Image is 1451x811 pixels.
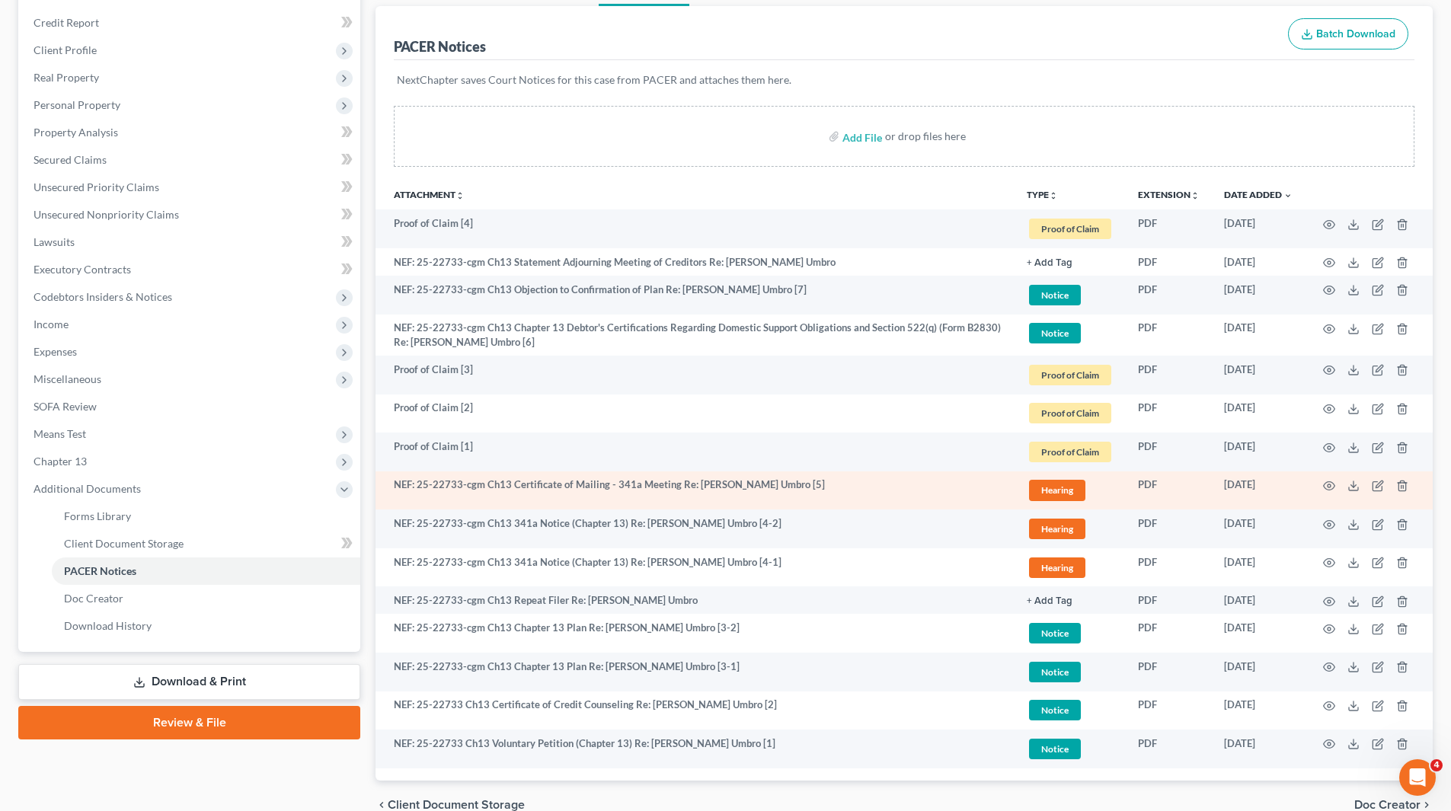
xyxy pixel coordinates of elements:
[1126,276,1212,315] td: PDF
[1027,190,1058,200] button: TYPEunfold_more
[21,9,360,37] a: Credit Report
[52,585,360,612] a: Doc Creator
[1027,736,1114,762] a: Notice
[1027,621,1114,646] a: Notice
[34,43,97,56] span: Client Profile
[1027,555,1114,580] a: Hearing
[1126,433,1212,471] td: PDF
[1029,480,1085,500] span: Hearing
[21,119,360,146] a: Property Analysis
[1126,653,1212,691] td: PDF
[1027,593,1114,608] a: + Add Tag
[1212,509,1305,548] td: [DATE]
[1138,189,1200,200] a: Extensionunfold_more
[376,691,1015,730] td: NEF: 25-22733 Ch13 Certificate of Credit Counseling Re: [PERSON_NAME] Umbro [2]
[1027,401,1114,426] a: Proof of Claim
[376,509,1015,548] td: NEF: 25-22733-cgm Ch13 341a Notice (Chapter 13) Re: [PERSON_NAME] Umbro [4-2]
[52,612,360,640] a: Download History
[34,153,107,166] span: Secured Claims
[1029,739,1081,759] span: Notice
[1027,516,1114,541] a: Hearing
[34,345,77,358] span: Expenses
[455,191,465,200] i: unfold_more
[388,799,525,811] span: Client Document Storage
[1029,285,1081,305] span: Notice
[1027,283,1114,308] a: Notice
[1029,442,1111,462] span: Proof of Claim
[64,564,136,577] span: PACER Notices
[376,653,1015,691] td: NEF: 25-22733-cgm Ch13 Chapter 13 Plan Re: [PERSON_NAME] Umbro [3-1]
[34,372,101,385] span: Miscellaneous
[18,706,360,739] a: Review & File
[885,129,966,144] div: or drop files here
[376,471,1015,510] td: NEF: 25-22733-cgm Ch13 Certificate of Mailing - 341a Meeting Re: [PERSON_NAME] Umbro [5]
[376,799,525,811] button: chevron_left Client Document Storage
[1029,403,1111,423] span: Proof of Claim
[1029,219,1111,239] span: Proof of Claim
[21,256,360,283] a: Executory Contracts
[52,530,360,557] a: Client Document Storage
[1224,189,1293,200] a: Date Added expand_more
[376,394,1015,433] td: Proof of Claim [2]
[21,228,360,256] a: Lawsuits
[1049,191,1058,200] i: unfold_more
[1027,258,1072,268] button: + Add Tag
[1316,27,1395,40] span: Batch Download
[1029,365,1111,385] span: Proof of Claim
[1027,659,1114,685] a: Notice
[1288,18,1408,50] button: Batch Download
[376,209,1015,248] td: Proof of Claim [4]
[64,592,123,605] span: Doc Creator
[1212,614,1305,653] td: [DATE]
[34,98,120,111] span: Personal Property
[52,557,360,585] a: PACER Notices
[1027,477,1114,503] a: Hearing
[34,455,87,468] span: Chapter 13
[34,400,97,413] span: SOFA Review
[1126,209,1212,248] td: PDF
[34,427,86,440] span: Means Test
[34,263,131,276] span: Executory Contracts
[1027,596,1072,606] button: + Add Tag
[1126,471,1212,510] td: PDF
[34,180,159,193] span: Unsecured Priority Claims
[1212,691,1305,730] td: [DATE]
[1027,439,1114,465] a: Proof of Claim
[1212,586,1305,614] td: [DATE]
[34,16,99,29] span: Credit Report
[1126,394,1212,433] td: PDF
[1027,698,1114,723] a: Notice
[34,482,141,495] span: Additional Documents
[376,730,1015,768] td: NEF: 25-22733 Ch13 Voluntary Petition (Chapter 13) Re: [PERSON_NAME] Umbro [1]
[1283,191,1293,200] i: expand_more
[1399,759,1436,796] iframe: Intercom live chat
[34,235,75,248] span: Lawsuits
[376,614,1015,653] td: NEF: 25-22733-cgm Ch13 Chapter 13 Plan Re: [PERSON_NAME] Umbro [3-2]
[1126,548,1212,587] td: PDF
[376,586,1015,614] td: NEF: 25-22733-cgm Ch13 Repeat Filer Re: [PERSON_NAME] Umbro
[1029,623,1081,643] span: Notice
[394,37,486,56] div: PACER Notices
[1126,691,1212,730] td: PDF
[1126,730,1212,768] td: PDF
[1126,356,1212,394] td: PDF
[1126,586,1212,614] td: PDF
[376,248,1015,276] td: NEF: 25-22733-cgm Ch13 Statement Adjourning Meeting of Creditors Re: [PERSON_NAME] Umbro
[376,315,1015,356] td: NEF: 25-22733-cgm Ch13 Chapter 13 Debtor's Certifications Regarding Domestic Support Obligations ...
[376,548,1015,587] td: NEF: 25-22733-cgm Ch13 341a Notice (Chapter 13) Re: [PERSON_NAME] Umbro [4-1]
[1027,321,1114,346] a: Notice
[1029,700,1081,720] span: Notice
[21,146,360,174] a: Secured Claims
[1029,662,1081,682] span: Notice
[52,503,360,530] a: Forms Library
[64,619,152,632] span: Download History
[1027,216,1114,241] a: Proof of Claim
[18,664,360,700] a: Download & Print
[1212,394,1305,433] td: [DATE]
[1126,315,1212,356] td: PDF
[1212,248,1305,276] td: [DATE]
[34,318,69,330] span: Income
[1191,191,1200,200] i: unfold_more
[1027,255,1114,270] a: + Add Tag
[34,71,99,84] span: Real Property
